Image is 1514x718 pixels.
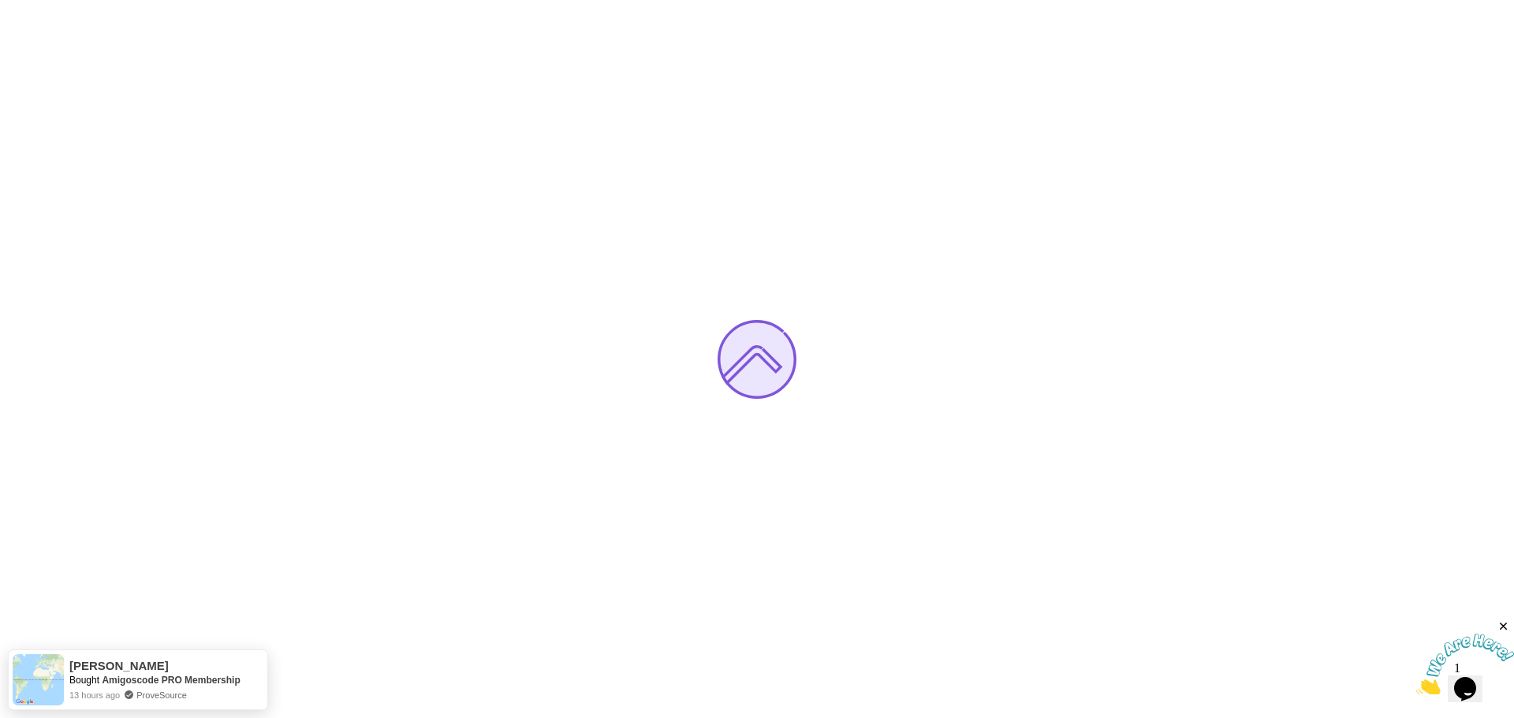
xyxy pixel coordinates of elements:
[69,659,164,672] span: [PERSON_NAME]
[69,675,100,686] span: Bought
[69,689,117,702] span: 13 hours ago
[13,654,64,705] img: provesource social proof notification image
[1416,619,1514,694] iframe: chat widget
[102,675,230,686] a: Amigoscode PRO Membership
[6,6,13,20] span: 1
[133,689,182,702] a: ProveSource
